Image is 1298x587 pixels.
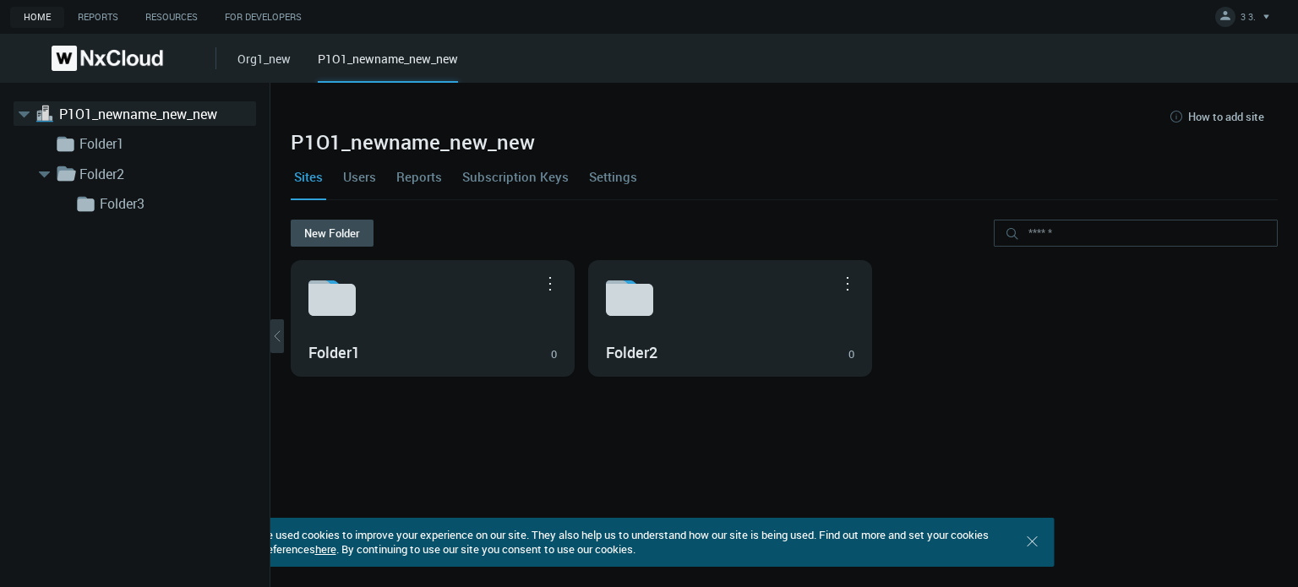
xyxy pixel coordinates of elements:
a: Settings [586,154,641,199]
a: Subscription Keys [459,154,572,199]
span: We used cookies to improve your experience on our site. They also help us to understand how our s... [258,527,989,557]
nx-search-highlight: Folder2 [606,342,657,362]
h2: P1O1_newname_new_new [291,130,1278,154]
a: Sites [291,154,326,199]
a: Reports [393,154,445,199]
a: Org1_new [237,51,291,67]
a: P1O1_newname_new_new [59,104,228,124]
span: How to add site [1188,110,1264,123]
a: Users [340,154,379,199]
img: Nx Cloud logo [52,46,163,71]
a: Reports [64,7,132,28]
button: How to add site [1154,103,1278,130]
a: Home [10,7,64,28]
div: 0 [848,346,854,363]
button: New Folder [291,220,374,247]
div: P1O1_newname_new_new [318,50,458,83]
a: Folder2 [79,164,248,184]
a: Folder3 [100,193,269,214]
a: Folder1 [79,133,248,154]
span: 3 3. [1241,10,1256,30]
div: 0 [551,346,557,363]
span: . By continuing to use our site you consent to use our cookies. [336,541,635,557]
a: Resources [132,7,211,28]
nx-search-highlight: Folder1 [308,342,360,362]
a: For Developers [211,7,315,28]
a: here [315,541,336,557]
